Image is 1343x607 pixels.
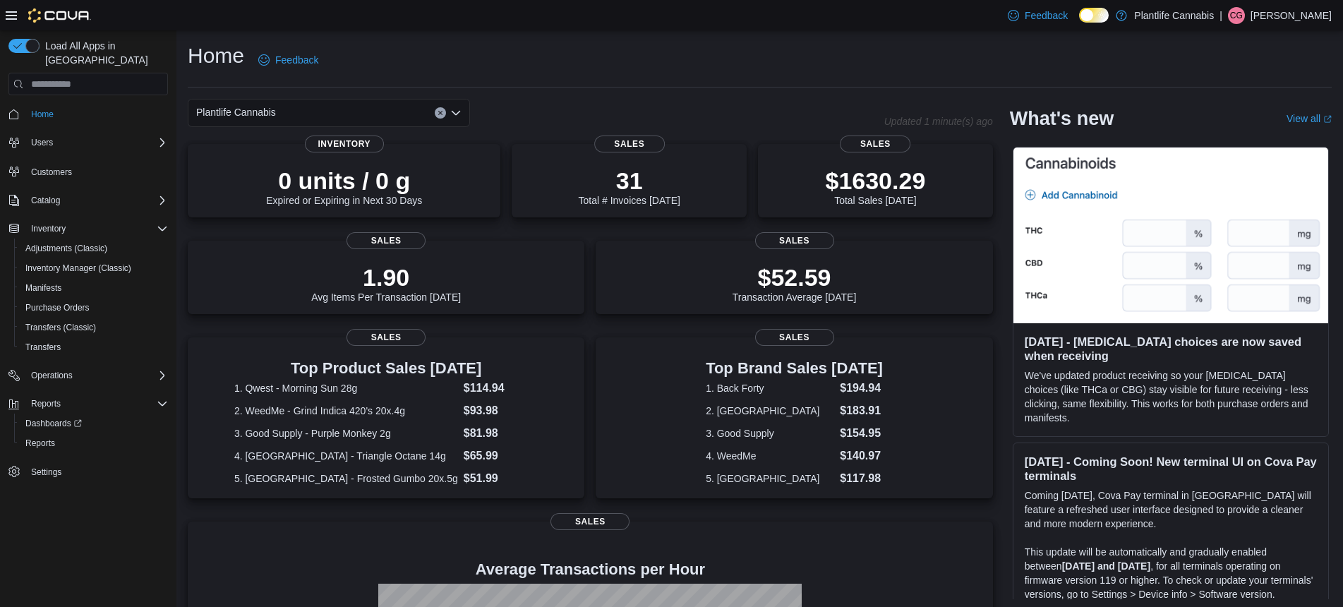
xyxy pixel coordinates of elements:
div: Total # Invoices [DATE] [579,167,680,206]
a: Dashboards [20,415,88,432]
button: Adjustments (Classic) [14,239,174,258]
p: 1.90 [311,263,461,292]
span: Manifests [20,280,168,296]
a: Transfers [20,339,66,356]
button: Users [25,134,59,151]
button: Purchase Orders [14,298,174,318]
button: Reports [25,395,66,412]
span: Home [25,105,168,123]
input: Dark Mode [1079,8,1109,23]
span: Plantlife Cannabis [196,104,276,121]
span: Purchase Orders [25,302,90,313]
button: Reports [14,433,174,453]
button: Settings [3,462,174,482]
span: Sales [594,136,665,152]
dt: 4. [GEOGRAPHIC_DATA] - Triangle Octane 14g [234,449,458,463]
p: 0 units / 0 g [266,167,422,195]
h3: [DATE] - Coming Soon! New terminal UI on Cova Pay terminals [1025,455,1317,483]
span: Inventory Manager (Classic) [25,263,131,274]
button: Operations [3,366,174,385]
span: Load All Apps in [GEOGRAPHIC_DATA] [40,39,168,67]
div: Transaction Average [DATE] [733,263,857,303]
span: Settings [25,463,168,481]
span: Transfers (Classic) [25,322,96,333]
span: Sales [755,329,834,346]
span: Reports [31,398,61,409]
span: Inventory [305,136,384,152]
div: Avg Items Per Transaction [DATE] [311,263,461,303]
span: Adjustments (Classic) [25,243,107,254]
dd: $65.99 [464,447,538,464]
span: Purchase Orders [20,299,168,316]
button: Users [3,133,174,152]
h3: [DATE] - [MEDICAL_DATA] choices are now saved when receiving [1025,335,1317,363]
button: Catalog [25,192,66,209]
button: Reports [3,394,174,414]
dt: 2. WeedMe - Grind Indica 420's 20x.4g [234,404,458,418]
a: Settings [25,464,67,481]
span: Adjustments (Classic) [20,240,168,257]
span: Manifests [25,282,61,294]
img: Cova [28,8,91,23]
a: View allExternal link [1287,113,1332,124]
span: Transfers [25,342,61,353]
dd: $154.95 [840,425,883,442]
span: Operations [31,370,73,381]
a: Reports [20,435,61,452]
dt: 5. [GEOGRAPHIC_DATA] - Frosted Gumbo 20x.5g [234,471,458,486]
span: Sales [347,329,426,346]
p: | [1219,7,1222,24]
p: $1630.29 [825,167,925,195]
a: Transfers (Classic) [20,319,102,336]
svg: External link [1323,115,1332,124]
span: Feedback [275,53,318,67]
strong: [DATE] and [DATE] [1062,560,1150,572]
dd: $183.91 [840,402,883,419]
p: We've updated product receiving so your [MEDICAL_DATA] choices (like THCa or CBG) stay visible fo... [1025,368,1317,425]
span: Dashboards [25,418,82,429]
button: Inventory [3,219,174,239]
span: Sales [550,513,630,530]
button: Inventory Manager (Classic) [14,258,174,278]
span: Inventory [31,223,66,234]
dt: 5. [GEOGRAPHIC_DATA] [706,471,834,486]
span: CG [1230,7,1243,24]
p: $52.59 [733,263,857,292]
button: Clear input [435,107,446,119]
a: Feedback [253,46,324,74]
dd: $117.98 [840,470,883,487]
span: Dashboards [20,415,168,432]
div: Chris Graham [1228,7,1245,24]
span: Catalog [25,192,168,209]
span: Reports [20,435,168,452]
p: 31 [579,167,680,195]
div: Total Sales [DATE] [825,167,925,206]
h1: Home [188,42,244,70]
dd: $140.97 [840,447,883,464]
button: Home [3,104,174,124]
span: Settings [31,467,61,478]
dt: 1. Qwest - Morning Sun 28g [234,381,458,395]
h4: Average Transactions per Hour [199,561,982,578]
p: Coming [DATE], Cova Pay terminal in [GEOGRAPHIC_DATA] will feature a refreshed user interface des... [1025,488,1317,531]
a: Inventory Manager (Classic) [20,260,137,277]
span: Inventory Manager (Classic) [20,260,168,277]
span: Users [31,137,53,148]
dt: 4. WeedMe [706,449,834,463]
p: [PERSON_NAME] [1251,7,1332,24]
a: Feedback [1002,1,1073,30]
span: Home [31,109,54,120]
button: Open list of options [450,107,462,119]
nav: Complex example [8,98,168,519]
button: Operations [25,367,78,384]
button: Customers [3,161,174,181]
p: Plantlife Cannabis [1134,7,1214,24]
span: Feedback [1025,8,1068,23]
span: Customers [31,167,72,178]
span: Users [25,134,168,151]
a: Customers [25,164,78,181]
h2: What's new [1010,107,1114,130]
span: Transfers [20,339,168,356]
p: This update will be automatically and gradually enabled between , for all terminals operating on ... [1025,545,1317,601]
